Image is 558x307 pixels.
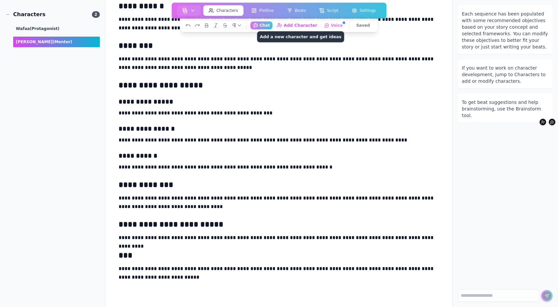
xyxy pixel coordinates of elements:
button: Beats [282,5,311,16]
button: Saved [354,21,373,29]
div: Each sequence has been populated with some recommended objectives based on your story concept and... [462,11,549,50]
button: Add Character [540,119,546,125]
div: Characters [5,11,45,18]
span: (protagonist) [30,26,59,31]
div: Wafaa [13,23,100,34]
button: Voice [549,119,555,125]
span: 2 [92,11,100,18]
div: If you want to work on character development, jump to Characters to add or modify characters. [462,65,549,84]
button: Voice [321,21,345,29]
button: Add CharacterAdd a new character and get ideas [274,21,320,29]
button: Settings [347,5,381,16]
button: Characters [203,5,243,16]
button: Plotline [246,5,279,16]
img: storyboard [182,8,187,13]
button: Chat [250,21,272,29]
span: (Mentor) [53,40,72,44]
button: Script [314,5,344,16]
div: To get beat suggestions and help brainstorming, use the Brainstorm tool. [462,99,549,119]
a: Script [313,4,345,17]
a: Settings [345,4,382,17]
span: Add a new character and get ideas [257,31,344,43]
a: Plotline [245,4,280,17]
a: Characters [202,4,245,17]
div: [PERSON_NAME] [13,37,100,47]
a: Beats [280,4,313,17]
